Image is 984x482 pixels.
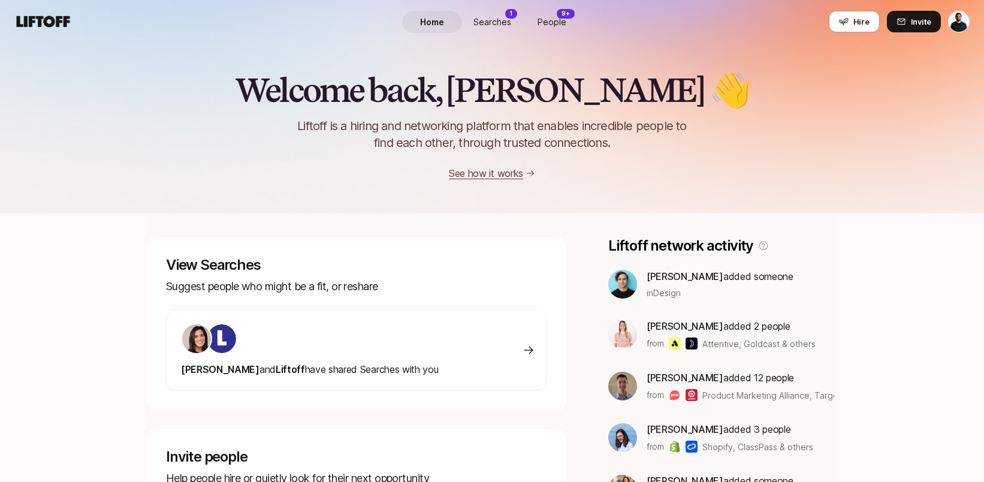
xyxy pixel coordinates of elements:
[562,9,570,18] p: 9+
[510,9,512,18] p: 1
[538,16,566,28] span: People
[449,167,523,179] a: See how it works
[647,336,664,351] p: from
[647,287,681,299] span: in Design
[276,363,305,375] span: Liftoff
[911,16,931,28] span: Invite
[647,270,723,282] span: [PERSON_NAME]
[608,237,753,254] p: Liftoff network activity
[166,257,547,273] p: View Searches
[647,370,834,385] p: added 12 people
[647,372,723,384] span: [PERSON_NAME]
[522,11,582,33] a: People9+
[207,324,236,353] img: ACg8ocKIuO9-sklR2KvA8ZVJz4iZ_g9wtBiQREC3t8A94l4CTg=s160-c
[462,11,522,33] a: Searches1
[948,11,970,32] button: manjot pal
[235,72,748,108] h2: Welcome back, [PERSON_NAME] 👋
[702,390,877,400] span: Product Marketing Alliance, Target & others
[420,16,444,28] span: Home
[608,270,637,299] img: 96d2a0e4_1874_4b12_b72d_b7b3d0246393.jpg
[277,118,707,151] p: Liftoff is a hiring and networking platform that enables incredible people to find each other, th...
[686,389,698,401] img: Target
[181,363,259,375] span: [PERSON_NAME]
[853,16,870,28] span: Hire
[647,421,813,437] p: added 3 people
[647,439,664,454] p: from
[259,363,276,375] span: and
[647,318,816,334] p: added 2 people
[686,441,698,453] img: ClassPass
[608,423,637,452] img: 3b21b1e9_db0a_4655_a67f_ab9b1489a185.jpg
[166,448,547,465] p: Invite people
[647,320,723,332] span: [PERSON_NAME]
[473,16,511,28] span: Searches
[669,441,681,453] img: Shopify
[702,441,813,453] span: Shopify, ClassPass & others
[402,11,462,33] a: Home
[166,278,547,295] p: Suggest people who might be a fit, or reshare
[669,389,681,401] img: Product Marketing Alliance
[647,388,664,402] p: from
[702,338,816,350] span: Attentive, Goldcast & others
[949,11,969,32] img: manjot pal
[647,269,793,284] p: added someone
[647,423,723,435] span: [PERSON_NAME]
[887,11,941,32] button: Invite
[608,320,637,349] img: 80d0b387_ec65_46b6_b3ae_50b6ee3c5fa9.jpg
[686,338,698,350] img: Goldcast
[669,338,681,350] img: Attentive
[829,11,880,32] button: Hire
[181,363,438,375] span: have shared Searches with you
[182,324,211,353] img: 71d7b91d_d7cb_43b4_a7ea_a9b2f2cc6e03.jpg
[608,372,637,400] img: bf8f663c_42d6_4f7d_af6b_5f71b9527721.jpg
